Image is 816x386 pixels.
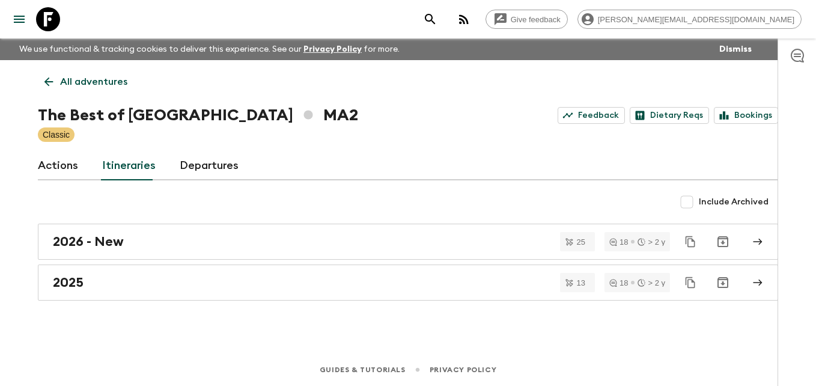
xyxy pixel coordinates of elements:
[486,10,568,29] a: Give feedback
[558,107,625,124] a: Feedback
[504,15,567,24] span: Give feedback
[680,231,701,253] button: Duplicate
[303,45,362,54] a: Privacy Policy
[60,75,127,89] p: All adventures
[43,129,70,141] p: Classic
[609,279,628,287] div: 18
[570,279,592,287] span: 13
[320,363,406,376] a: Guides & Tutorials
[14,38,404,60] p: We use functional & tracking cookies to deliver this experience. See our for more.
[38,265,778,301] a: 2025
[711,271,735,295] button: Archive
[699,196,769,208] span: Include Archived
[680,272,701,293] button: Duplicate
[591,15,801,24] span: [PERSON_NAME][EMAIL_ADDRESS][DOMAIN_NAME]
[7,7,31,31] button: menu
[38,224,778,260] a: 2026 - New
[638,238,665,246] div: > 2 y
[53,275,84,290] h2: 2025
[716,41,755,58] button: Dismiss
[38,103,358,127] h1: The Best of [GEOGRAPHIC_DATA] MA2
[180,152,239,180] a: Departures
[714,107,778,124] a: Bookings
[638,279,665,287] div: > 2 y
[38,152,78,180] a: Actions
[53,234,124,250] h2: 2026 - New
[418,7,442,31] button: search adventures
[630,107,709,124] a: Dietary Reqs
[38,70,134,94] a: All adventures
[102,152,156,180] a: Itineraries
[577,10,802,29] div: [PERSON_NAME][EMAIL_ADDRESS][DOMAIN_NAME]
[570,238,592,246] span: 25
[711,230,735,254] button: Archive
[430,363,496,376] a: Privacy Policy
[609,238,628,246] div: 18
